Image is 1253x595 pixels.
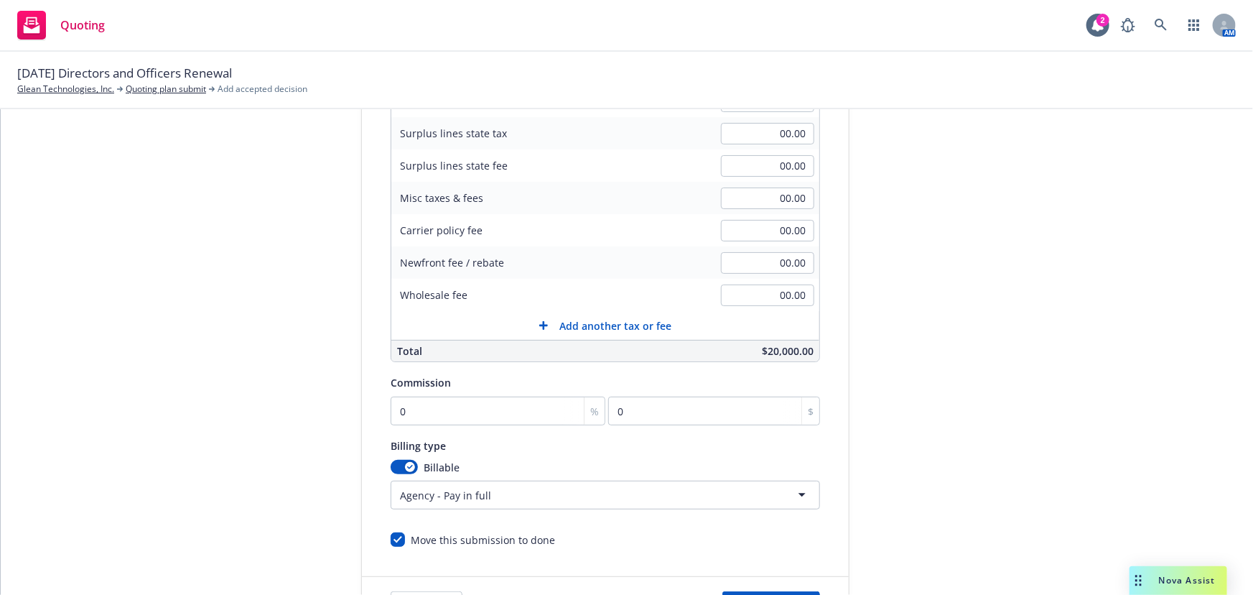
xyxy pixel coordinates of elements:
[1129,566,1147,595] div: Drag to move
[17,64,232,83] span: [DATE] Directors and Officers Renewal
[411,532,555,548] div: Move this submission to done
[808,404,814,419] span: $
[400,256,504,269] span: Newfront fee / rebate
[391,311,819,340] button: Add another tax or fee
[721,220,814,241] input: 0.00
[721,285,814,306] input: 0.00
[1096,11,1109,24] div: 2
[391,376,451,389] span: Commission
[1180,11,1208,40] a: Switch app
[400,191,483,205] span: Misc taxes & fees
[60,19,105,31] span: Quoting
[1147,11,1175,40] a: Search
[590,404,599,419] span: %
[400,288,467,302] span: Wholesale fee
[400,126,507,140] span: Surplus lines state tax
[391,439,446,453] span: Billing type
[218,83,307,96] span: Add accepted decision
[400,159,508,172] span: Surplus lines state fee
[126,83,206,96] a: Quoting plan submit
[762,344,814,358] span: $20,000.00
[1129,566,1227,595] button: Nova Assist
[17,83,114,96] a: Glean Technologies, Inc.
[721,155,814,177] input: 0.00
[1114,11,1142,40] a: Report a Bug
[400,223,483,237] span: Carrier policy fee
[721,123,814,144] input: 0.00
[391,460,820,475] div: Billable
[721,252,814,274] input: 0.00
[1159,574,1216,586] span: Nova Assist
[721,188,814,209] input: 0.00
[11,5,111,45] a: Quoting
[397,344,422,358] span: Total
[559,318,671,333] span: Add another tax or fee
